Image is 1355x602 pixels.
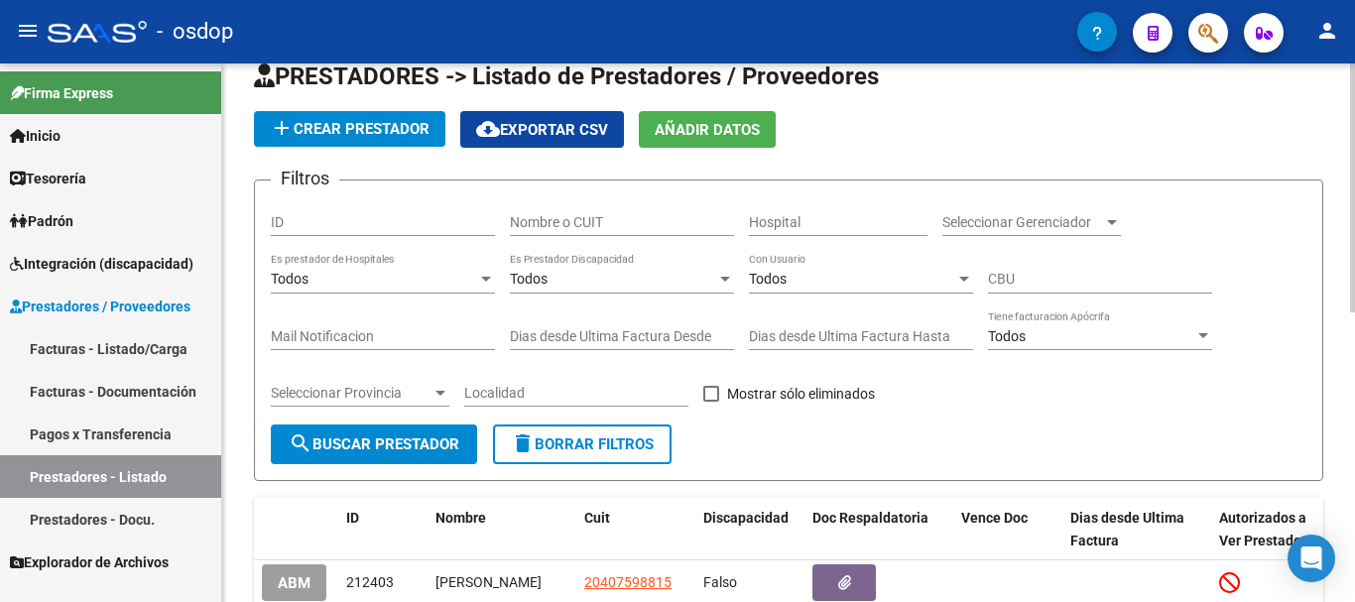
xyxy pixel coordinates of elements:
[1288,535,1335,582] div: Open Intercom Messenger
[254,111,445,147] button: Crear Prestador
[476,117,500,141] mat-icon: cloud_download
[10,253,193,275] span: Integración (discapacidad)
[1211,497,1320,562] datatable-header-cell: Autorizados a Ver Prestador
[511,435,654,453] span: Borrar Filtros
[262,564,326,601] button: ABM
[695,497,804,562] datatable-header-cell: Discapacidad
[703,510,789,526] span: Discapacidad
[16,19,40,43] mat-icon: menu
[576,497,695,562] datatable-header-cell: Cuit
[270,116,294,140] mat-icon: add
[271,165,339,192] h3: Filtros
[346,574,394,590] span: 212403
[435,510,486,526] span: Nombre
[10,551,169,573] span: Explorador de Archivos
[271,424,477,464] button: Buscar Prestador
[953,497,1062,562] datatable-header-cell: Vence Doc
[804,497,953,562] datatable-header-cell: Doc Respaldatoria
[157,10,233,54] span: - osdop
[584,574,672,590] span: 20407598815
[988,328,1026,344] span: Todos
[289,431,312,455] mat-icon: search
[10,296,190,317] span: Prestadores / Proveedores
[428,497,576,562] datatable-header-cell: Nombre
[961,510,1028,526] span: Vence Doc
[1219,510,1306,548] span: Autorizados a Ver Prestador
[435,571,568,594] div: [PERSON_NAME]
[271,385,431,402] span: Seleccionar Provincia
[942,214,1103,231] span: Seleccionar Gerenciador
[476,121,608,139] span: Exportar CSV
[1062,497,1211,562] datatable-header-cell: Dias desde Ultima Factura
[346,510,359,526] span: ID
[727,382,875,406] span: Mostrar sólo eliminados
[749,271,787,287] span: Todos
[10,210,73,232] span: Padrón
[493,424,672,464] button: Borrar Filtros
[639,111,776,148] button: Añadir Datos
[655,121,760,139] span: Añadir Datos
[703,574,737,590] span: Falso
[510,271,548,287] span: Todos
[10,125,61,147] span: Inicio
[10,82,113,104] span: Firma Express
[511,431,535,455] mat-icon: delete
[289,435,459,453] span: Buscar Prestador
[1315,19,1339,43] mat-icon: person
[254,62,879,90] span: PRESTADORES -> Listado de Prestadores / Proveedores
[278,574,310,592] span: ABM
[10,168,86,189] span: Tesorería
[271,271,308,287] span: Todos
[460,111,624,148] button: Exportar CSV
[1070,510,1184,548] span: Dias desde Ultima Factura
[270,120,430,138] span: Crear Prestador
[812,510,928,526] span: Doc Respaldatoria
[584,510,610,526] span: Cuit
[338,497,428,562] datatable-header-cell: ID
